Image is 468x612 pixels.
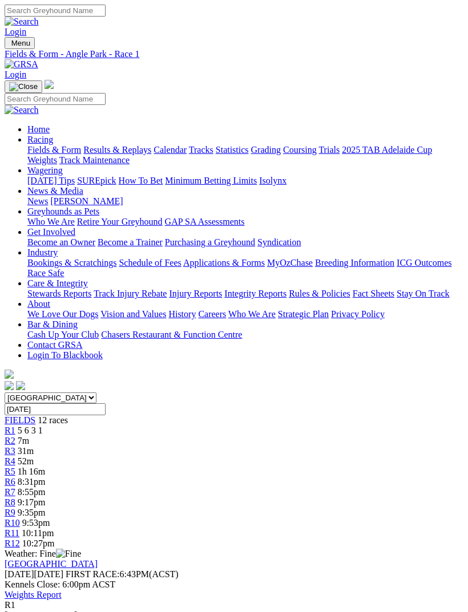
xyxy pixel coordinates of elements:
[5,425,15,435] a: R1
[5,518,20,528] a: R10
[50,196,123,206] a: [PERSON_NAME]
[27,289,91,298] a: Stewards Reports
[27,237,95,247] a: Become an Owner
[342,145,432,155] a: 2025 TAB Adelaide Cup
[318,145,340,155] a: Trials
[257,237,301,247] a: Syndication
[183,258,265,268] a: Applications & Forms
[27,330,463,340] div: Bar & Dining
[154,145,187,155] a: Calendar
[27,309,98,319] a: We Love Our Dogs
[27,145,81,155] a: Fields & Form
[5,467,15,476] span: R5
[27,145,463,165] div: Racing
[5,436,15,445] span: R2
[27,206,99,216] a: Greyhounds as Pets
[77,176,116,185] a: SUREpick
[66,569,179,579] span: 6:43PM(ACST)
[27,258,463,278] div: Industry
[5,446,15,456] a: R3
[94,289,167,298] a: Track Injury Rebate
[397,289,449,298] a: Stay On Track
[119,176,163,185] a: How To Bet
[38,415,68,425] span: 12 races
[27,299,50,309] a: About
[397,258,451,268] a: ICG Outcomes
[16,381,25,390] img: twitter.svg
[5,590,62,599] a: Weights Report
[165,176,257,185] a: Minimum Betting Limits
[5,497,15,507] a: R8
[5,569,34,579] span: [DATE]
[27,217,75,226] a: Who We Are
[22,518,50,528] span: 9:53pm
[5,49,463,59] a: Fields & Form - Angle Park - Race 1
[5,559,98,569] a: [GEOGRAPHIC_DATA]
[27,227,75,237] a: Get Involved
[22,528,54,538] span: 10:11pm
[5,59,38,70] img: GRSA
[18,425,43,435] span: 5 6 3 1
[5,105,39,115] img: Search
[224,289,287,298] a: Integrity Reports
[18,477,46,487] span: 8:31pm
[5,600,15,610] span: R1
[189,145,213,155] a: Tracks
[5,415,35,425] a: FIELDS
[27,278,88,288] a: Care & Integrity
[5,487,15,497] a: R7
[27,237,463,248] div: Get Involved
[168,309,196,319] a: History
[101,330,242,339] a: Chasers Restaurant & Function Centre
[83,145,151,155] a: Results & Replays
[216,145,249,155] a: Statistics
[5,528,19,538] a: R11
[27,124,50,134] a: Home
[259,176,287,185] a: Isolynx
[27,248,58,257] a: Industry
[27,176,463,186] div: Wagering
[5,17,39,27] img: Search
[119,258,181,268] a: Schedule of Fees
[18,497,46,507] span: 9:17pm
[100,309,166,319] a: Vision and Values
[66,569,119,579] span: FIRST RACE:
[331,309,385,319] a: Privacy Policy
[18,467,45,476] span: 1h 16m
[5,403,106,415] input: Select date
[5,538,20,548] span: R12
[22,538,55,548] span: 10:27pm
[27,217,463,227] div: Greyhounds as Pets
[5,93,106,105] input: Search
[27,165,63,175] a: Wagering
[27,330,99,339] a: Cash Up Your Club
[27,258,116,268] a: Bookings & Scratchings
[77,217,163,226] a: Retire Your Greyhound
[45,80,54,89] img: logo-grsa-white.png
[315,258,394,268] a: Breeding Information
[267,258,313,268] a: MyOzChase
[5,80,42,93] button: Toggle navigation
[5,477,15,487] a: R6
[27,155,57,165] a: Weights
[27,196,463,206] div: News & Media
[5,5,106,17] input: Search
[289,289,350,298] a: Rules & Policies
[5,37,35,49] button: Toggle navigation
[27,176,75,185] a: [DATE] Tips
[198,309,226,319] a: Careers
[59,155,130,165] a: Track Maintenance
[5,549,81,558] span: Weather: Fine
[5,456,15,466] a: R4
[5,508,15,517] a: R9
[27,268,64,278] a: Race Safe
[27,340,82,350] a: Contact GRSA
